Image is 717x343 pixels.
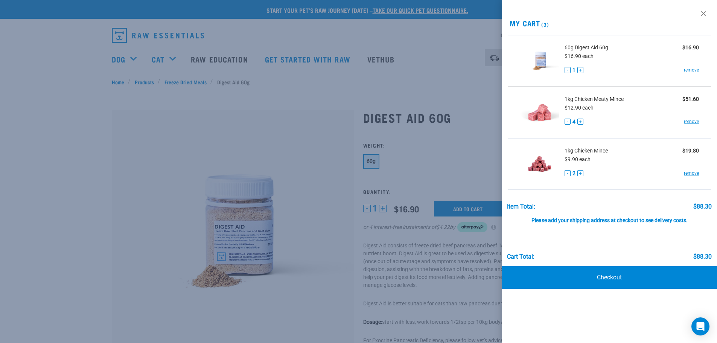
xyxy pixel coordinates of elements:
[691,317,709,335] div: Open Intercom Messenger
[565,44,608,52] span: 60g Digest Aid 60g
[507,210,712,224] div: Please add your shipping address at checkout to see delivery costs.
[565,119,571,125] button: -
[520,41,559,80] img: Digest Aid 60g
[684,170,699,177] a: remove
[577,119,583,125] button: +
[565,156,591,162] span: $9.90 each
[507,253,534,260] div: Cart total:
[565,105,594,111] span: $12.90 each
[520,93,559,132] img: Chicken Meaty Mince
[565,95,624,103] span: 1kg Chicken Meaty Mince
[572,66,575,74] span: 1
[577,170,583,176] button: +
[693,203,712,210] div: $88.30
[540,23,549,26] span: (3)
[565,53,594,59] span: $16.90 each
[572,169,575,177] span: 2
[565,147,608,155] span: 1kg Chicken Mince
[693,253,712,260] div: $88.30
[520,145,559,183] img: Chicken Mince
[684,67,699,73] a: remove
[507,203,535,210] div: Item Total:
[565,67,571,73] button: -
[577,67,583,73] button: +
[565,170,571,176] button: -
[682,148,699,154] strong: $19.80
[682,44,699,50] strong: $16.90
[682,96,699,102] strong: $51.60
[684,118,699,125] a: remove
[572,118,575,126] span: 4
